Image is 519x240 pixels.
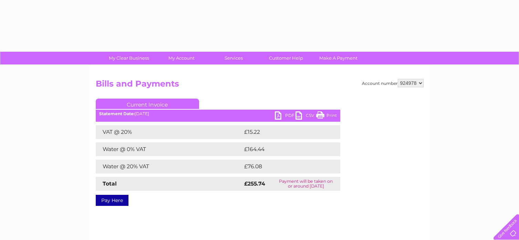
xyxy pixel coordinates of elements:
a: My Clear Business [101,52,157,64]
div: Account number [362,79,424,87]
td: £15.22 [242,125,325,139]
a: Services [205,52,262,64]
a: PDF [275,111,295,121]
td: Water @ 0% VAT [96,142,242,156]
td: £164.44 [242,142,328,156]
b: Statement Date: [99,111,135,116]
td: Payment will be taken on or around [DATE] [272,177,340,191]
strong: £255.74 [244,180,265,187]
td: Water @ 20% VAT [96,160,242,173]
a: Pay Here [96,195,128,206]
strong: Total [103,180,117,187]
a: Customer Help [258,52,314,64]
a: My Account [153,52,210,64]
td: VAT @ 20% [96,125,242,139]
a: Current Invoice [96,99,199,109]
a: Print [316,111,337,121]
div: [DATE] [96,111,340,116]
a: CSV [295,111,316,121]
td: £76.08 [242,160,327,173]
h2: Bills and Payments [96,79,424,92]
a: Make A Payment [310,52,367,64]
